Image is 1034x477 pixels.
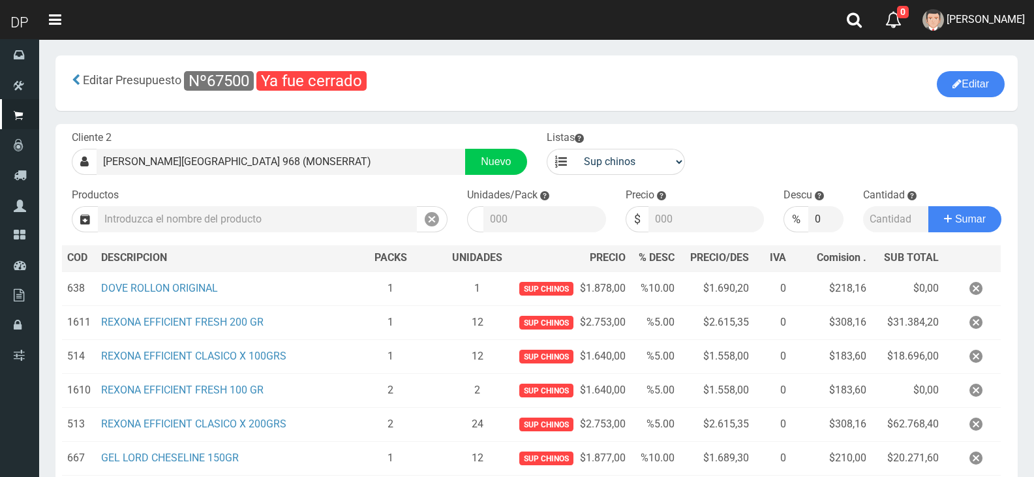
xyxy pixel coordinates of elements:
td: $0,00 [872,271,944,306]
td: $2.753,00 [508,407,631,441]
span: 0 [897,6,909,18]
td: $183,60 [791,373,872,407]
td: 0 [754,339,791,373]
th: UNIDADES [447,245,508,271]
td: $2.615,35 [680,305,754,339]
td: $0,00 [872,373,944,407]
span: Sup chinos [519,452,573,465]
td: 24 [447,407,508,441]
a: REXONA EFFICIENT CLASICO X 100GRS [101,350,286,362]
input: 000 [648,206,765,232]
span: Sup chinos [519,418,573,431]
td: $1.690,20 [680,271,754,306]
td: $1.640,00 [508,339,631,373]
span: Sup chinos [519,316,573,330]
td: %5.00 [631,373,680,407]
td: 0 [754,305,791,339]
td: $1.640,00 [508,373,631,407]
span: Sup chinos [519,282,573,296]
td: 2 [335,373,447,407]
td: $18.696,00 [872,339,944,373]
span: SUB TOTAL [884,251,939,266]
td: 514 [62,339,96,373]
td: $1.877,00 [508,441,631,475]
td: $183,60 [791,339,872,373]
td: $20.271,60 [872,441,944,475]
span: % DESC [639,251,675,264]
span: PRECIO [590,251,626,266]
td: $2.753,00 [508,305,631,339]
td: %5.00 [631,305,680,339]
td: $62.768,40 [872,407,944,441]
span: Nº67500 [184,71,254,91]
td: 2 [335,407,447,441]
td: 0 [754,407,791,441]
th: COD [62,245,96,271]
td: 1611 [62,305,96,339]
th: PACKS [335,245,447,271]
td: 1 [335,339,447,373]
td: %5.00 [631,339,680,373]
div: $ [626,206,648,232]
label: Descu [783,188,812,203]
span: IVA [770,251,786,264]
td: 2 [447,373,508,407]
td: 0 [754,271,791,306]
td: $308,16 [791,407,872,441]
td: 12 [447,305,508,339]
input: 000 [483,206,606,232]
div: % [783,206,808,232]
span: Editar Presupuesto [83,73,181,87]
td: 0 [754,441,791,475]
label: Unidades/Pack [467,188,538,203]
td: $1.878,00 [508,271,631,306]
a: REXONA EFFICIENT FRESH 200 GR [101,316,264,328]
td: 1610 [62,373,96,407]
td: $308,16 [791,305,872,339]
td: 1 [335,305,447,339]
td: %10.00 [631,271,680,306]
td: 1 [335,441,447,475]
input: Consumidor Final [97,149,466,175]
label: Productos [72,188,119,203]
label: Listas [547,131,584,146]
span: Sup chinos [519,384,573,397]
td: 667 [62,441,96,475]
td: %10.00 [631,441,680,475]
label: Cliente 2 [72,131,112,146]
span: PRECIO/DES [690,251,749,264]
a: GEL LORD CHESELINE 150GR [101,452,239,464]
span: Ya fue cerrado [256,71,367,91]
span: [PERSON_NAME] [947,13,1025,25]
td: 513 [62,407,96,441]
td: 12 [447,441,508,475]
a: REXONA EFFICIENT CLASICO X 200GRS [101,418,286,430]
span: Sup chinos [519,350,573,363]
input: Introduzca el nombre del producto [98,206,417,232]
span: Sumar [955,213,986,224]
td: 12 [447,339,508,373]
a: Nuevo [465,149,526,175]
td: $31.384,20 [872,305,944,339]
td: 1 [335,271,447,306]
th: DES [96,245,335,271]
td: %5.00 [631,407,680,441]
label: Precio [626,188,654,203]
a: DOVE ROLLON ORIGINAL [101,282,218,294]
td: 0 [754,373,791,407]
input: 000 [808,206,843,232]
a: REXONA EFFICIENT FRESH 100 GR [101,384,264,396]
input: Cantidad [863,206,930,232]
span: Comision . [817,251,866,264]
td: $210,00 [791,441,872,475]
span: CRIPCION [120,251,167,264]
td: $1.558,00 [680,339,754,373]
td: $1.558,00 [680,373,754,407]
button: Editar [937,71,1005,97]
td: 1 [447,271,508,306]
td: $2.615,35 [680,407,754,441]
td: $1.689,30 [680,441,754,475]
img: User Image [922,9,944,31]
button: Sumar [928,206,1001,232]
label: Cantidad [863,188,905,203]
